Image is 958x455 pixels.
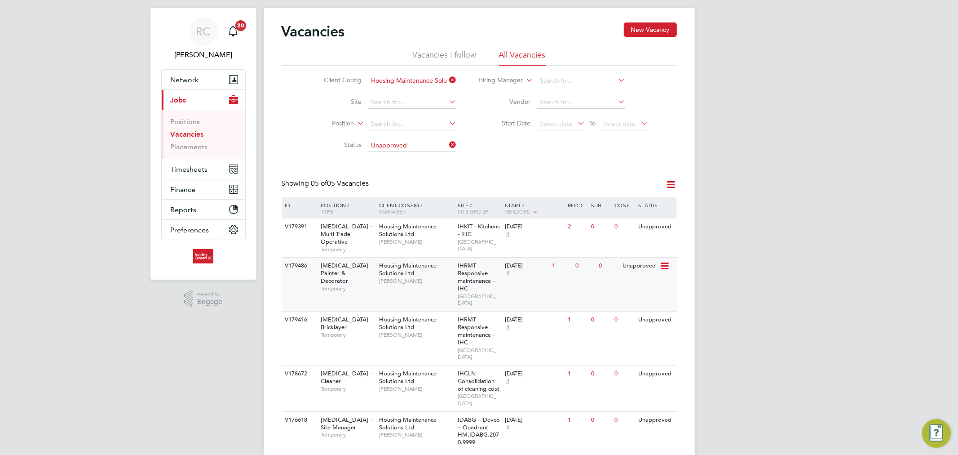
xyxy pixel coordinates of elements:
span: Housing Maintenance Solutions Ltd [379,316,437,331]
h2: Vacancies [282,22,345,40]
span: IHCLN - Consolidation of cleaning cost [458,370,499,393]
input: Search for... [368,75,456,87]
span: Housing Maintenance Solutions Ltd [379,370,437,385]
span: [GEOGRAPHIC_DATA] [458,293,500,307]
span: IDABG – Devco – Quadrant HM.IDABG.2070.9999 [458,416,500,446]
button: Finance [162,179,245,199]
label: Hiring Manager [471,76,523,85]
a: Powered byEngage [184,290,222,308]
span: Temporary [321,246,375,253]
span: Network [171,76,199,84]
div: Unapproved [636,366,675,382]
div: 1 [565,366,589,382]
div: Sub [589,197,612,213]
div: Unapproved [636,412,675,428]
span: [MEDICAL_DATA] - Bricklayer [321,316,372,331]
a: Go to home page [161,249,246,263]
div: V178672 [283,366,314,382]
div: 0 [573,258,596,274]
span: Temporary [321,385,375,393]
span: Site Group [458,208,488,215]
span: [GEOGRAPHIC_DATA] [458,238,500,252]
div: Client Config / [377,197,455,219]
span: Housing Maintenance Solutions Ltd [379,416,437,431]
span: 20 [235,20,246,31]
input: Search for... [537,75,625,87]
a: Vacancies [171,130,204,138]
span: Timesheets [171,165,208,174]
div: Unapproved [636,312,675,328]
span: [PERSON_NAME] [379,238,453,245]
button: Engage Resource Center [922,419,951,448]
div: V179486 [283,258,314,274]
li: All Vacancies [499,49,546,66]
li: Vacancies I follow [413,49,477,66]
input: Search for... [368,118,456,130]
span: [MEDICAL_DATA] - Cleaner [321,370,372,385]
label: Client Config [310,76,362,84]
span: [GEOGRAPHIC_DATA] [458,393,500,406]
span: 05 Vacancies [311,179,369,188]
div: Start / [503,197,565,220]
span: 4 [505,231,511,238]
div: V179416 [283,312,314,328]
span: 4 [505,324,511,331]
div: Jobs [162,110,245,159]
span: Rhys Cook [161,49,246,60]
span: Jobs [171,96,186,104]
span: RC [196,26,211,37]
div: Status [636,197,675,213]
span: To [587,117,598,129]
a: Positions [171,117,200,126]
span: [MEDICAL_DATA] - Multi Trade Operative [321,223,372,245]
div: 1 [565,412,589,428]
div: 1 [550,258,573,274]
div: Reqd [565,197,589,213]
span: [PERSON_NAME] [379,385,453,393]
span: Engage [197,298,222,306]
button: Preferences [162,220,245,240]
input: Search for... [537,96,625,109]
a: RC[PERSON_NAME] [161,17,246,60]
div: Position / [314,197,377,219]
span: 4 [505,270,511,277]
div: 0 [613,219,636,235]
div: V176618 [283,412,314,428]
span: [PERSON_NAME] [379,331,453,339]
span: Temporary [321,331,375,339]
div: Conf [613,197,636,213]
span: [MEDICAL_DATA] - Site Manager [321,416,372,431]
div: [DATE] [505,370,563,378]
label: Start Date [479,119,530,127]
div: ID [283,197,314,213]
span: Select date [540,120,572,128]
span: Manager [379,208,406,215]
span: Preferences [171,226,209,234]
label: Status [310,141,362,149]
div: [DATE] [505,316,563,324]
div: 0 [589,412,612,428]
span: 4 [505,378,511,385]
nav: Main navigation [150,8,256,280]
button: New Vacancy [624,22,677,37]
span: [PERSON_NAME] [379,431,453,438]
div: [DATE] [505,223,563,231]
span: Housing Maintenance Solutions Ltd [379,262,437,277]
label: Vendor [479,98,530,106]
span: [MEDICAL_DATA] - Painter & Decorator [321,262,372,285]
span: Select date [603,120,636,128]
span: Vendors [505,208,530,215]
span: Temporary [321,285,375,292]
div: 0 [589,366,612,382]
span: 05 of [311,179,327,188]
div: 0 [613,366,636,382]
span: Reports [171,205,197,214]
div: V179391 [283,219,314,235]
span: IHRMT - Responsive maintenance - IHC [458,316,494,346]
div: 0 [589,219,612,235]
img: buildingcareersuk-logo-retina.png [193,249,213,263]
div: 0 [589,312,612,328]
a: 20 [224,17,242,46]
div: [DATE] [505,416,563,424]
a: Placements [171,143,208,151]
